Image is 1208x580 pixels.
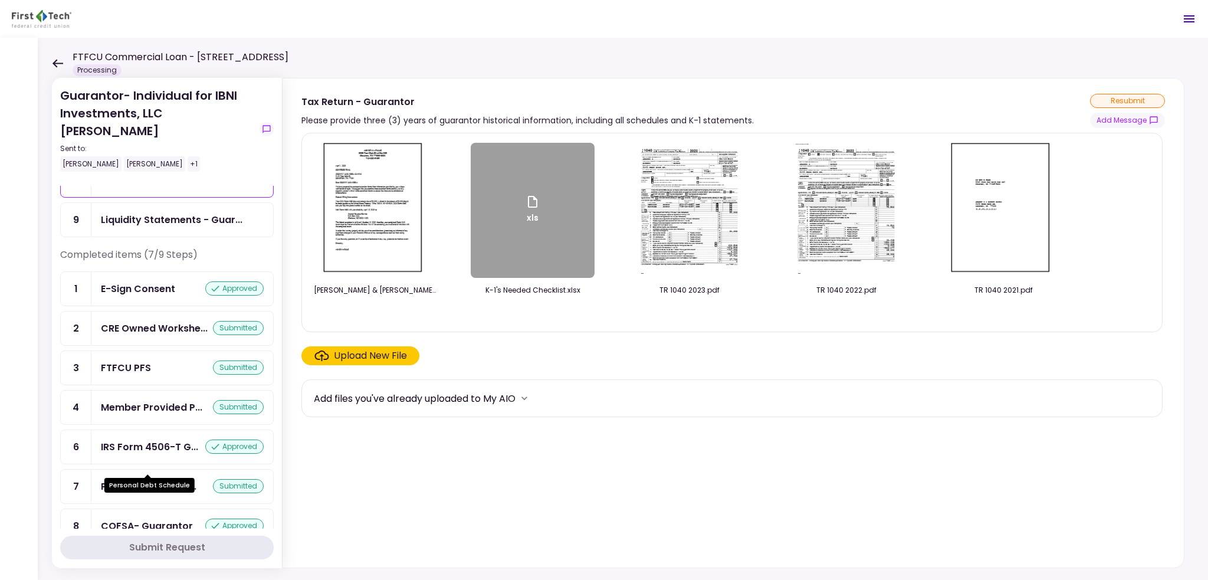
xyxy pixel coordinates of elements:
a: 3FTFCU PFSsubmitted [60,350,274,385]
div: approved [205,519,264,533]
h1: FTFCU Commercial Loan - [STREET_ADDRESS] [73,50,288,64]
div: submitted [213,479,264,493]
div: K-1's Needed Checklist.xlsx [471,285,595,296]
a: 2CRE Owned Worksheetsubmitted [60,311,274,346]
div: FTFCU PFS [101,361,151,375]
div: [PERSON_NAME] [124,156,185,172]
a: 9Liquidity Statements - Guarantor [60,202,274,237]
div: Sent to: [60,143,255,154]
div: Tax Return - GuarantorPlease provide three (3) years of guarantor historical information, includi... [282,78,1184,568]
div: 7 [61,470,91,503]
div: submitted [213,321,264,335]
div: Processing [73,64,122,76]
div: approved [205,440,264,454]
div: CRE Owned Worksheet [101,321,208,336]
div: approved [205,281,264,296]
a: 6IRS Form 4506-T Guarantorapproved [60,430,274,464]
a: 4Member Provided PFSsubmitted [60,390,274,425]
a: 8COFSA- Guarantorapproved [60,509,274,543]
button: show-messages [1090,113,1165,128]
div: 6 [61,430,91,464]
div: Personal Debt Schedule [104,478,195,493]
div: 4 [61,391,91,424]
div: 9 [61,203,91,237]
div: TR 1040 2021.pdf [941,285,1065,296]
div: TR 1040 2022.pdf [784,285,908,296]
div: 2 [61,312,91,345]
div: COFSA- Guarantor [101,519,193,533]
div: Tax Return - Guarantor [301,94,754,109]
div: Submit Request [129,540,205,555]
button: more [516,389,533,407]
div: Completed items (7/9 Steps) [60,248,274,271]
div: GANIM, JOHNNY I & SANDRA (Ext).pdf [314,285,438,296]
div: Please provide three (3) years of guarantor historical information, including all schedules and K... [301,113,754,127]
div: 1 [61,272,91,306]
span: Click here to upload the required document [301,346,419,365]
div: TR 1040 2023.pdf [628,285,751,296]
div: submitted [213,361,264,375]
div: Member Provided PFS [101,400,202,415]
a: 7Personal Debt Schedulesubmitted [60,469,274,504]
div: resubmit [1090,94,1165,108]
div: 8 [61,509,91,543]
div: Upload New File [334,349,407,363]
img: Partner icon [12,10,71,28]
button: Open menu [1175,5,1203,33]
div: Guarantor- Individual for IBNI Investments, LLC [PERSON_NAME] [60,87,255,172]
div: Personal Debt Schedule [101,479,196,494]
div: xls [526,195,540,227]
div: Add files you've already uploaded to My AIO [314,391,516,406]
a: 1E-Sign Consentapproved [60,271,274,306]
div: [PERSON_NAME] [60,156,122,172]
button: Submit Request [60,536,274,559]
div: Liquidity Statements - Guarantor [101,212,242,227]
div: E-Sign Consent [101,281,175,296]
div: IRS Form 4506-T Guarantor [101,440,198,454]
div: submitted [213,400,264,414]
div: 3 [61,351,91,385]
div: +1 [188,156,200,172]
button: show-messages [260,122,274,136]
